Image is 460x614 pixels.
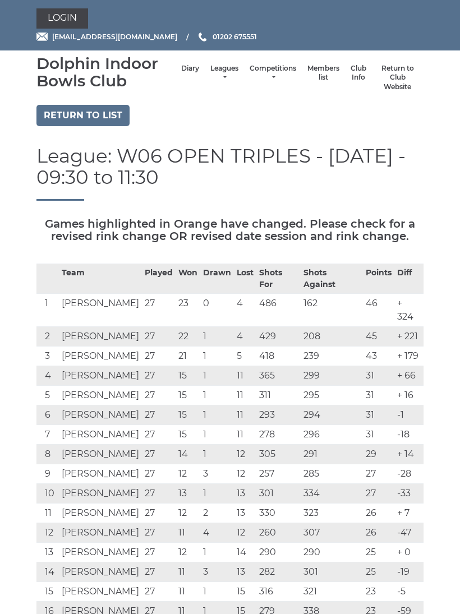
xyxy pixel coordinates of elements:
td: 27 [142,425,176,445]
td: 11 [234,366,256,386]
td: 1 [200,347,234,366]
td: 162 [301,294,363,327]
td: 45 [363,327,394,347]
td: 31 [363,386,394,405]
a: Login [36,8,88,29]
td: 5 [234,347,256,366]
td: 9 [36,464,59,484]
td: 27 [142,504,176,523]
td: 27 [142,543,176,562]
a: Return to Club Website [378,64,418,92]
td: 27 [142,445,176,464]
td: 239 [301,347,363,366]
td: -18 [394,425,424,445]
td: 334 [301,484,363,504]
td: [PERSON_NAME] [59,464,142,484]
td: 13 [36,543,59,562]
span: [EMAIL_ADDRESS][DOMAIN_NAME] [52,33,177,41]
td: 11 [176,582,200,602]
a: Leagues [210,64,238,82]
td: 301 [301,562,363,582]
td: [PERSON_NAME] [59,523,142,543]
td: [PERSON_NAME] [59,327,142,347]
td: + 0 [394,543,424,562]
td: [PERSON_NAME] [59,425,142,445]
td: 429 [256,327,301,347]
td: 27 [142,562,176,582]
td: 26 [363,523,394,543]
td: 1 [200,405,234,425]
td: 1 [200,582,234,602]
td: 12 [234,523,256,543]
td: 1 [200,327,234,347]
td: 21 [176,347,200,366]
td: 299 [301,366,363,386]
td: 12 [176,464,200,484]
td: -33 [394,484,424,504]
td: 1 [200,366,234,386]
td: 11 [234,386,256,405]
th: Points [363,264,394,294]
a: Email [EMAIL_ADDRESS][DOMAIN_NAME] [36,31,177,42]
td: 486 [256,294,301,327]
td: 25 [363,543,394,562]
td: 15 [176,386,200,405]
td: 7 [36,425,59,445]
td: [PERSON_NAME] [59,504,142,523]
td: [PERSON_NAME] [59,386,142,405]
td: 26 [363,504,394,523]
td: 294 [301,405,363,425]
th: Won [176,264,200,294]
td: 11 [234,405,256,425]
td: 1 [36,294,59,327]
td: 4 [36,366,59,386]
td: + 179 [394,347,424,366]
span: 01202 675551 [213,33,257,41]
td: 11 [176,562,200,582]
a: Club Info [351,64,366,82]
td: + 14 [394,445,424,464]
td: + 221 [394,327,424,347]
td: 260 [256,523,301,543]
td: 0 [200,294,234,327]
td: [PERSON_NAME] [59,543,142,562]
td: 46 [363,294,394,327]
td: 291 [301,445,363,464]
td: [PERSON_NAME] [59,484,142,504]
td: 15 [176,366,200,386]
td: 3 [200,464,234,484]
td: 15 [176,405,200,425]
td: + 66 [394,366,424,386]
td: 29 [363,445,394,464]
td: 282 [256,562,301,582]
img: Phone us [199,33,206,41]
td: 4 [234,294,256,327]
td: 1 [200,543,234,562]
td: 27 [363,484,394,504]
td: 1 [200,386,234,405]
td: 27 [142,386,176,405]
div: Dolphin Indoor Bowls Club [36,55,176,90]
th: Shots Against [301,264,363,294]
td: 305 [256,445,301,464]
th: Team [59,264,142,294]
td: 2 [36,327,59,347]
td: 13 [234,504,256,523]
td: [PERSON_NAME] [59,405,142,425]
td: 1 [200,484,234,504]
td: 12 [176,543,200,562]
td: 31 [363,366,394,386]
td: + 324 [394,294,424,327]
td: 13 [234,484,256,504]
td: [PERSON_NAME] [59,347,142,366]
th: Shots For [256,264,301,294]
td: 8 [36,445,59,464]
td: 293 [256,405,301,425]
td: 12 [176,504,200,523]
td: 323 [301,504,363,523]
th: Lost [234,264,256,294]
th: Played [142,264,176,294]
a: Phone us 01202 675551 [197,31,257,42]
td: 365 [256,366,301,386]
td: 27 [142,294,176,327]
